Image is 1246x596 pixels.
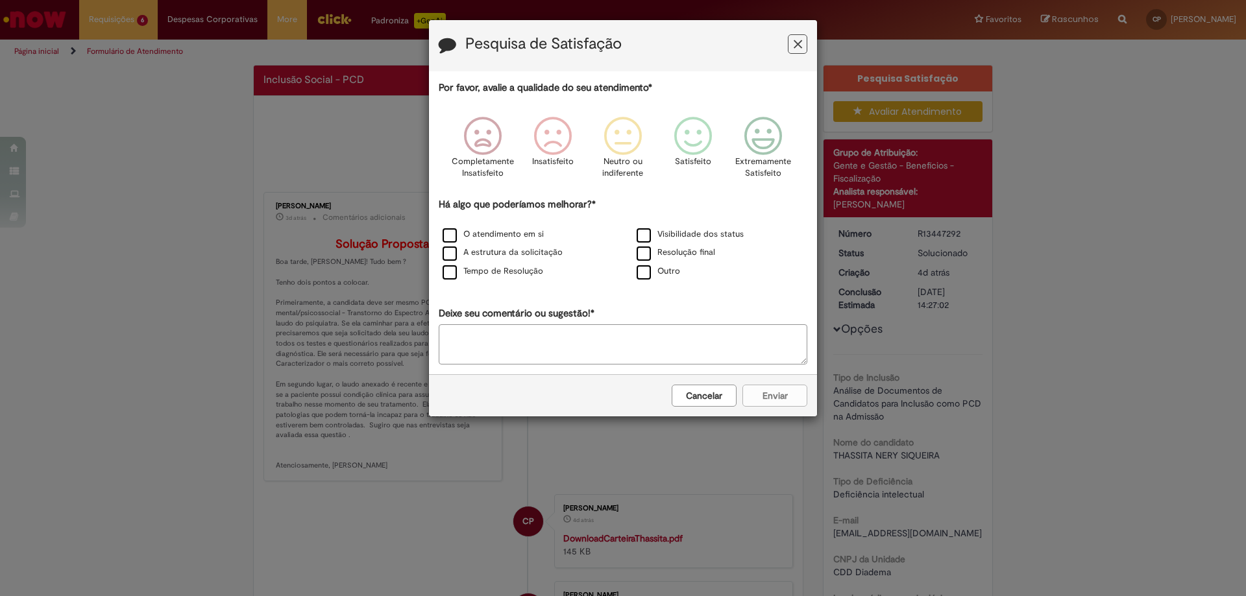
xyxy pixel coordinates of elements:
label: Visibilidade dos status [637,228,744,241]
label: Deixe seu comentário ou sugestão!* [439,307,594,320]
div: Satisfeito [660,107,726,196]
button: Cancelar [672,385,737,407]
label: Outro [637,265,680,278]
p: Extremamente Satisfeito [735,156,791,180]
label: Resolução final [637,246,715,259]
p: Insatisfeito [532,156,574,168]
label: Pesquisa de Satisfação [465,36,622,53]
div: Insatisfeito [520,107,586,196]
p: Satisfeito [675,156,711,168]
div: Há algo que poderíamos melhorar?* [439,198,807,281]
div: Neutro ou indiferente [590,107,656,196]
p: Neutro ou indiferente [600,156,646,180]
div: Extremamente Satisfeito [730,107,796,196]
label: O atendimento em si [443,228,544,241]
label: Por favor, avalie a qualidade do seu atendimento* [439,81,652,95]
label: Tempo de Resolução [443,265,543,278]
label: A estrutura da solicitação [443,246,563,259]
p: Completamente Insatisfeito [452,156,514,180]
div: Completamente Insatisfeito [449,107,515,196]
